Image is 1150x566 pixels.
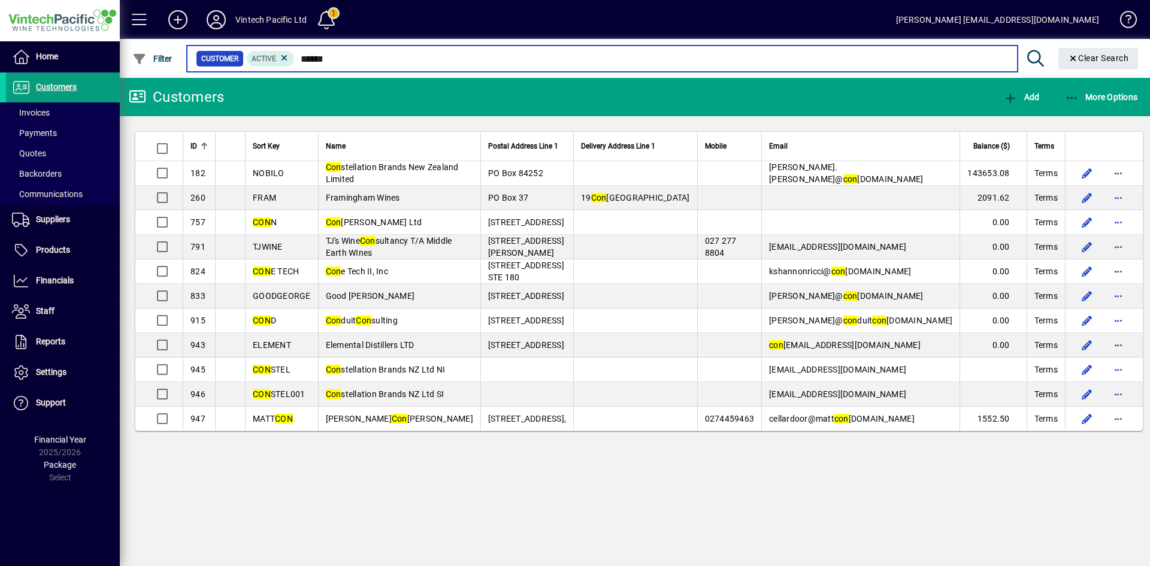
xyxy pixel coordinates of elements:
em: con [843,316,858,325]
button: Edit [1078,335,1097,355]
span: Home [36,52,58,61]
a: Suppliers [6,205,120,235]
span: TJWINE [253,242,283,252]
span: 833 [190,291,205,301]
span: [STREET_ADDRESS] [488,217,564,227]
a: Support [6,388,120,418]
button: Edit [1078,164,1097,183]
button: Edit [1078,385,1097,404]
em: CON [253,389,271,399]
button: Add [159,9,197,31]
span: NOBILO [253,168,285,178]
span: 946 [190,389,205,399]
td: 0.00 [960,259,1026,284]
a: Quotes [6,143,120,164]
button: Edit [1078,262,1097,281]
span: Terms [1034,167,1058,179]
button: Edit [1078,237,1097,256]
span: [PERSON_NAME].[PERSON_NAME]@ [DOMAIN_NAME] [769,162,924,184]
span: Reports [36,337,65,346]
span: Products [36,245,70,255]
button: More options [1109,164,1128,183]
button: Edit [1078,409,1097,428]
em: CON [253,316,271,325]
span: D [253,316,276,325]
span: Terms [1034,364,1058,376]
em: Con [326,267,341,276]
td: 0.00 [960,284,1026,308]
span: Terms [1034,140,1054,153]
span: [STREET_ADDRESS] [488,291,564,301]
div: Customers [129,87,224,107]
button: More options [1109,385,1128,404]
button: More Options [1062,86,1141,108]
span: Active [252,55,276,63]
span: PO Box 37 [488,193,528,202]
span: Financial Year [34,435,86,444]
span: Postal Address Line 1 [488,140,558,153]
a: Reports [6,327,120,357]
a: Knowledge Base [1111,2,1135,41]
span: ELEMENT [253,340,291,350]
button: More options [1109,213,1128,232]
button: Add [1000,86,1042,108]
button: More options [1109,262,1128,281]
span: MATT [253,414,293,423]
span: e Tech II, Inc [326,267,388,276]
span: Suppliers [36,214,70,224]
em: con [843,174,858,184]
span: Terms [1034,241,1058,253]
span: 824 [190,267,205,276]
td: 0.00 [960,333,1026,358]
span: Delivery Address Line 1 [581,140,655,153]
em: con [872,316,886,325]
span: 947 [190,414,205,423]
em: con [834,414,849,423]
td: 0.00 [960,210,1026,235]
button: Edit [1078,311,1097,330]
span: Terms [1034,413,1058,425]
div: Vintech Pacific Ltd [235,10,307,29]
span: GOODGEORGE [253,291,311,301]
span: Elemental Distillers LTD [326,340,414,350]
em: con [769,340,783,350]
button: More options [1109,237,1128,256]
span: Add [1003,92,1039,102]
span: 182 [190,168,205,178]
span: [EMAIL_ADDRESS][DOMAIN_NAME] [769,389,906,399]
span: [STREET_ADDRESS] STE 180 [488,261,564,282]
span: Good [PERSON_NAME] [326,291,415,301]
span: Framingham Wines [326,193,400,202]
button: More options [1109,409,1128,428]
span: PO Box 84252 [488,168,543,178]
span: STEL [253,365,290,374]
span: cellardoor@matt [DOMAIN_NAME] [769,414,915,423]
span: [STREET_ADDRESS], [488,414,566,423]
span: stellation Brands NZ Ltd SI [326,389,444,399]
button: Edit [1078,360,1097,379]
button: Edit [1078,213,1097,232]
div: Email [769,140,952,153]
em: CON [275,414,293,423]
span: stellation Brands NZ Ltd NI [326,365,446,374]
span: [STREET_ADDRESS] [488,316,564,325]
td: 0.00 [960,308,1026,333]
button: Edit [1078,286,1097,305]
button: Edit [1078,188,1097,207]
span: Terms [1034,216,1058,228]
em: Con [326,365,341,374]
td: 2091.62 [960,186,1026,210]
span: [EMAIL_ADDRESS][DOMAIN_NAME] [769,242,906,252]
span: stellation Brands New Zealand Limited [326,162,459,184]
span: 0274459463 [705,414,755,423]
button: Filter [129,48,175,69]
span: 945 [190,365,205,374]
td: 143653.08 [960,161,1026,186]
span: 19 [GEOGRAPHIC_DATA] [581,193,690,202]
span: Terms [1034,265,1058,277]
button: More options [1109,360,1128,379]
em: Con [392,414,407,423]
span: Filter [132,54,172,63]
span: TJ's Wine sultancy T/A Middle Earth WInes [326,236,452,258]
a: Financials [6,266,120,296]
